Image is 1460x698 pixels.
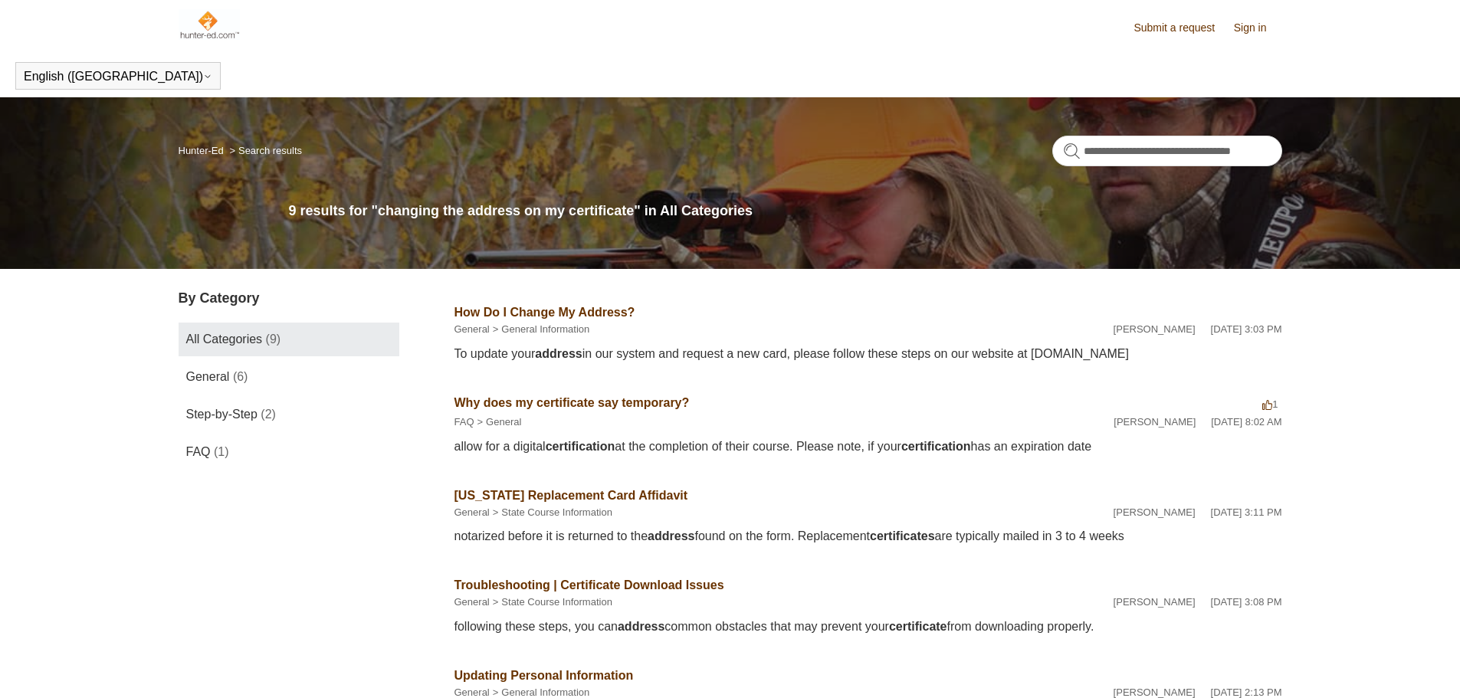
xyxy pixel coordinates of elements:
[454,687,490,698] a: General
[1234,20,1282,36] a: Sign in
[454,505,490,520] li: General
[454,306,635,319] a: How Do I Change My Address?
[186,370,230,383] span: General
[1262,398,1278,410] span: 1
[186,445,211,458] span: FAQ
[490,322,590,337] li: General Information
[490,595,612,610] li: State Course Information
[501,323,589,335] a: General Information
[1114,595,1196,610] li: [PERSON_NAME]
[474,415,522,430] li: General
[486,416,521,428] a: General
[1052,136,1282,166] input: Search
[233,370,248,383] span: (6)
[1211,323,1282,335] time: 02/12/2024, 15:03
[454,578,724,591] a: Troubleshooting | Certificate Download Issues
[454,669,634,682] a: Updating Personal Information
[179,398,399,431] a: Step-by-Step (2)
[454,618,1282,636] div: following these steps, you can common obstacles that may prevent your from downloading properly.
[870,529,935,542] em: certificates
[454,506,490,518] a: General
[1114,322,1196,337] li: [PERSON_NAME]
[454,527,1282,546] div: notarized before it is returned to the found on the form. Replacement are typically mailed in 3 t...
[186,408,258,421] span: Step-by-Step
[618,620,664,633] em: address
[1211,416,1281,428] time: 07/28/2022, 08:02
[501,506,612,518] a: State Course Information
[226,145,302,156] li: Search results
[454,596,490,608] a: General
[179,145,227,156] li: Hunter-Ed
[454,489,688,502] a: [US_STATE] Replacement Card Affidavit
[179,435,399,469] a: FAQ (1)
[179,145,224,156] a: Hunter-Ed
[1211,687,1282,698] time: 02/12/2024, 14:13
[186,333,263,346] span: All Categories
[889,620,947,633] em: certificate
[261,408,276,421] span: (2)
[490,505,612,520] li: State Course Information
[901,440,971,453] em: certification
[535,347,582,360] em: address
[179,288,399,309] h3: By Category
[501,596,612,608] a: State Course Information
[454,595,490,610] li: General
[179,9,241,40] img: Hunter-Ed Help Center home page
[179,360,399,394] a: General (6)
[1114,505,1196,520] li: [PERSON_NAME]
[454,415,474,430] li: FAQ
[266,333,281,346] span: (9)
[24,70,212,84] button: English ([GEOGRAPHIC_DATA])
[454,437,1282,456] div: allow for a digital at the completion of their course. Please note, if your has an expiration date
[1114,415,1196,430] li: [PERSON_NAME]
[454,345,1282,363] div: To update your in our system and request a new card, please follow these steps on our website at ...
[214,445,229,458] span: (1)
[454,322,490,337] li: General
[501,687,589,698] a: General Information
[1211,596,1282,608] time: 02/12/2024, 15:08
[546,440,615,453] em: certification
[1361,647,1449,687] div: Chat Support
[648,529,694,542] em: address
[454,396,690,409] a: Why does my certificate say temporary?
[1211,506,1282,518] time: 02/12/2024, 15:11
[289,201,1282,221] h1: 9 results for "changing the address on my certificate" in All Categories
[454,416,474,428] a: FAQ
[179,323,399,356] a: All Categories (9)
[454,323,490,335] a: General
[1134,20,1230,36] a: Submit a request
